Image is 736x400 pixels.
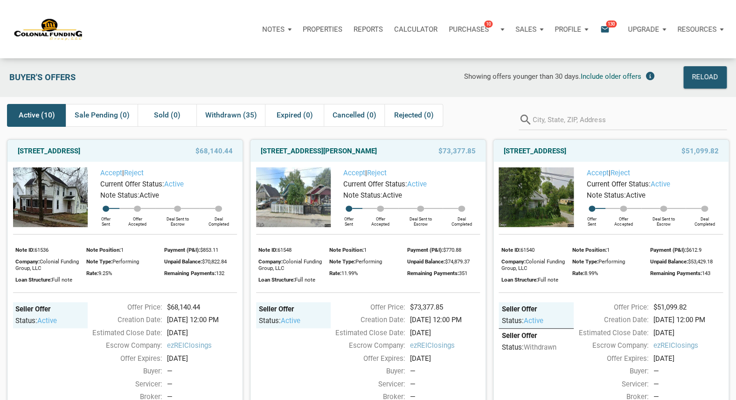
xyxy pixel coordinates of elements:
span: | [586,169,630,177]
div: $68,140.44 [162,302,242,312]
span: Loan Structure: [258,276,295,283]
span: Remaining Payments: [164,270,215,276]
div: Sale Pending (0) [66,104,138,127]
a: Properties [297,15,348,43]
div: Deal Sent to Escrow [155,212,200,227]
span: Full note [52,276,72,283]
a: Calculator [389,15,443,43]
span: active [650,180,670,188]
p: Upgrade [628,25,659,34]
div: — [653,379,723,389]
div: Reload [692,71,718,84]
div: Deal Completed [200,212,237,227]
span: Showing offers younger than 30 days. [464,72,580,81]
span: 1 [606,247,609,253]
div: Offer Accepted [362,212,398,227]
div: — [167,366,237,376]
div: Offer Sent [92,212,119,227]
button: email130 [593,15,622,43]
div: Deal Sent to Escrow [641,212,686,227]
div: Servicer: [326,379,405,389]
span: $73,377.85 [438,145,475,157]
a: Reject [367,169,387,177]
i: email [599,24,611,34]
span: 9.25% [98,270,111,276]
a: Resources [672,15,729,43]
button: Reload [683,66,727,89]
div: [DATE] 12:00 PM [405,315,485,325]
span: $53,429.18 [687,258,712,265]
p: Reports [354,25,383,34]
span: Active (10) [19,110,55,121]
img: 575926 [499,167,573,228]
span: Remaining Payments: [407,270,458,276]
a: [STREET_ADDRESS][PERSON_NAME] [261,145,377,157]
span: active [407,180,427,188]
div: [DATE] [648,353,728,364]
span: Current Offer Status: [586,180,650,188]
span: Note Type: [329,258,355,265]
div: Buyer: [569,366,648,376]
span: Payment (P&I): [164,247,200,253]
div: [DATE] 12:00 PM [648,315,728,325]
span: 132 [215,270,224,276]
span: Cancelled (0) [332,110,376,121]
span: Company: [501,258,525,265]
div: [DATE] [162,353,242,364]
span: Active [139,191,159,200]
span: Note ID: [501,247,520,253]
div: Offer Price: [326,302,405,312]
span: 8.99% [584,270,597,276]
div: Servicer: [569,379,648,389]
img: 576881 [13,167,88,228]
span: Note Position: [329,247,363,253]
span: ezREIClosings [653,340,723,351]
span: Note Type: [86,258,112,265]
button: Notes [257,15,297,43]
span: Include older offers [580,72,641,81]
a: [STREET_ADDRESS] [18,145,80,157]
span: 1 [363,247,366,253]
span: $51,099.82 [681,145,718,157]
span: Status: [15,317,37,325]
div: [DATE] [405,328,485,338]
button: Reports [348,15,389,43]
span: ezREIClosings [410,340,480,351]
div: [DATE] [405,353,485,364]
a: Accept [343,169,365,177]
span: Colonial Funding Group, LLC [501,258,564,271]
div: Servicer: [83,379,162,389]
div: Estimated Close Date: [326,328,405,338]
div: — [167,379,237,389]
span: active [523,317,543,325]
span: 130 [606,20,617,28]
span: Note Status: [586,191,625,200]
a: Reject [124,169,144,177]
div: Active (10) [7,104,66,127]
p: Sales [515,25,536,34]
span: 1 [120,247,123,253]
span: Status: [501,317,523,325]
span: Note Status: [100,191,139,200]
a: Reject [610,169,630,177]
span: Loan Structure: [501,276,537,283]
div: Offer Sent [335,212,362,227]
p: Calculator [394,25,437,34]
div: Seller Offer [15,305,85,314]
span: Performing [112,258,139,265]
span: 61536 [35,247,49,253]
input: City, State, ZIP, Address [533,109,727,130]
span: Note Position: [86,247,120,253]
div: Offer Price: [83,302,162,312]
span: Current Offer Status: [100,180,164,188]
span: Sale Pending (0) [75,110,130,121]
span: Performing [598,258,625,265]
a: [STREET_ADDRESS] [503,145,566,157]
span: ezREIClosings [167,340,237,351]
span: Sold (0) [154,110,181,121]
button: Upgrade [622,15,672,43]
div: Offer Expires: [326,353,405,364]
div: [DATE] 12:00 PM [162,315,242,325]
div: Buyer's Offers [5,66,222,89]
div: $51,099.82 [648,302,728,312]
